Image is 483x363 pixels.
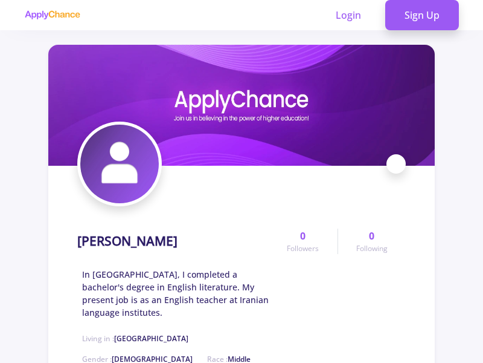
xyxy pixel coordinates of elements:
h1: [PERSON_NAME] [77,234,178,249]
span: Following [356,243,388,254]
span: 0 [369,229,374,243]
img: applychance logo text only [24,10,80,20]
span: [GEOGRAPHIC_DATA] [114,333,188,344]
img: Parisa Safaeiavatar [80,125,159,203]
a: 0Following [337,229,406,254]
span: In [GEOGRAPHIC_DATA], I completed a bachelor's degree in English literature. My present job is as... [82,268,269,319]
img: Parisa Safaeicover image [48,45,435,166]
span: Living in : [82,333,188,344]
span: 0 [300,229,305,243]
span: Followers [287,243,319,254]
a: 0Followers [269,229,337,254]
